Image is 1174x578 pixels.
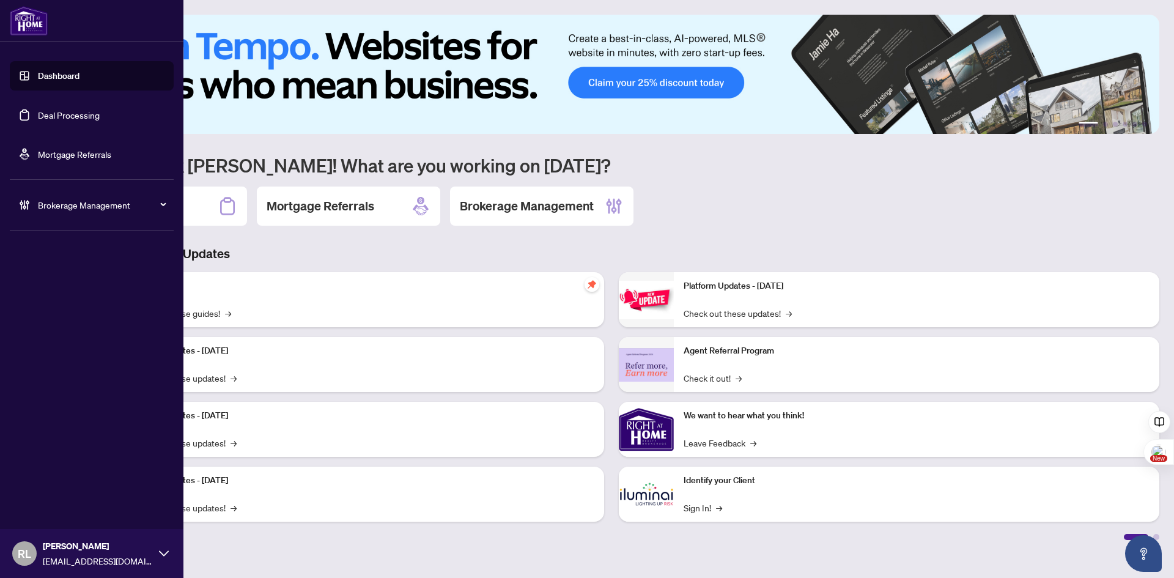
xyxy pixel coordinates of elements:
[684,344,1150,358] p: Agent Referral Program
[64,154,1159,177] h1: Welcome back [PERSON_NAME]! What are you working on [DATE]?
[1125,535,1162,572] button: Open asap
[225,306,231,320] span: →
[18,545,31,562] span: RL
[1079,122,1098,127] button: 1
[736,371,742,385] span: →
[750,436,756,450] span: →
[1123,122,1128,127] button: 4
[619,348,674,382] img: Agent Referral Program
[10,6,48,35] img: logo
[619,402,674,457] img: We want to hear what you think!
[585,277,599,292] span: pushpin
[43,539,153,553] span: [PERSON_NAME]
[619,467,674,522] img: Identify your Client
[231,371,237,385] span: →
[684,409,1150,423] p: We want to hear what you think!
[1113,122,1118,127] button: 3
[128,474,594,487] p: Platform Updates - [DATE]
[38,109,100,120] a: Deal Processing
[38,149,111,160] a: Mortgage Referrals
[1103,122,1108,127] button: 2
[786,306,792,320] span: →
[1132,122,1137,127] button: 5
[684,306,792,320] a: Check out these updates!→
[1142,122,1147,127] button: 6
[231,501,237,514] span: →
[38,70,79,81] a: Dashboard
[684,280,1150,293] p: Platform Updates - [DATE]
[267,198,374,215] h2: Mortgage Referrals
[231,436,237,450] span: →
[684,474,1150,487] p: Identify your Client
[43,554,153,568] span: [EMAIL_ADDRESS][DOMAIN_NAME]
[128,409,594,423] p: Platform Updates - [DATE]
[128,344,594,358] p: Platform Updates - [DATE]
[64,15,1159,134] img: Slide 0
[460,198,594,215] h2: Brokerage Management
[619,281,674,319] img: Platform Updates - June 23, 2025
[716,501,722,514] span: →
[128,280,594,293] p: Self-Help
[64,245,1159,262] h3: Brokerage & Industry Updates
[684,501,722,514] a: Sign In!→
[684,371,742,385] a: Check it out!→
[684,436,756,450] a: Leave Feedback→
[38,198,165,212] span: Brokerage Management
